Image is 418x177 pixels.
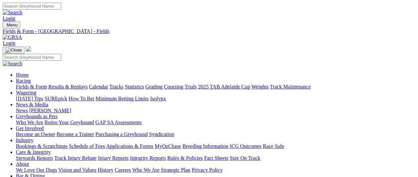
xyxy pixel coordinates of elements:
img: GRSA [3,34,22,40]
a: Login [3,16,15,21]
a: MyOzChase [155,143,181,149]
img: logo-grsa-white.png [26,46,31,52]
a: Results & Replays [48,84,88,89]
a: Stay On Track [230,155,260,161]
a: Wagering [16,90,36,95]
a: [DATE] Tips [16,96,43,101]
a: News & Media [16,102,48,107]
div: Greyhounds as Pets [16,120,415,125]
input: Search [3,3,61,10]
a: Bookings & Scratchings [16,143,67,149]
a: Rules & Policies [167,155,203,161]
a: Who We Are [132,167,160,173]
input: Search [3,54,61,61]
a: Purchasing a Greyhound [95,131,148,137]
img: Close [5,48,22,53]
a: Home [16,72,29,78]
div: Care & Integrity [16,155,415,161]
div: About [16,167,415,173]
a: How To Bet [69,96,95,101]
a: Racing [16,78,31,84]
a: Calendar [89,84,108,89]
a: ICG Outcomes [230,143,261,149]
a: Track Injury Rebate [54,155,96,161]
a: Track Maintenance [270,84,311,89]
a: Stewards Reports [16,155,53,161]
a: Minimum Betting Limits [95,96,149,101]
a: 2025 TAB Adelaide Cup [198,84,250,89]
div: Industry [16,143,415,149]
a: Care & Integrity [16,149,51,155]
div: Racing [16,84,415,90]
a: Applications & Forms [106,143,153,149]
a: Login [3,40,15,46]
img: Search [3,10,22,16]
button: Toggle navigation [3,21,20,28]
a: Privacy Policy [192,167,223,173]
a: We Love Our Dogs [16,167,57,173]
div: Get Involved [16,131,415,137]
a: Coursing [164,84,183,89]
a: Become an Owner [16,131,55,137]
a: Race Safe [263,143,284,149]
a: Become a Trainer [57,131,94,137]
a: Trials [184,84,197,89]
button: Toggle navigation [3,47,24,54]
a: Strategic Plan [161,167,190,173]
a: Tracks [109,84,124,89]
a: Get Involved [16,125,44,131]
a: Isolynx [150,96,166,101]
a: Syndication [149,131,174,137]
a: Integrity Reports [130,155,166,161]
a: Grading [145,84,163,89]
a: About [16,161,29,167]
a: Careers [115,167,131,173]
a: GAP SA Assessments [95,120,142,125]
a: Fields & Form [16,84,47,89]
div: Wagering [16,96,415,102]
div: News & Media [16,108,415,114]
a: Who We Are [16,120,43,125]
a: Retire Your Greyhound [45,120,94,125]
a: SUREpick [45,96,67,101]
span: Menu [7,22,18,27]
a: Vision and Values [58,167,96,173]
a: Breeding Information [182,143,228,149]
a: Weights [251,84,269,89]
a: History [97,167,113,173]
a: Industry [16,137,33,143]
a: Greyhounds as Pets [16,114,57,119]
a: News [16,108,28,113]
a: Injury Reports [98,155,129,161]
a: Fields & Form - [GEOGRAPHIC_DATA] - Fields [3,28,415,34]
a: [PERSON_NAME] [29,108,71,113]
a: Statistics [125,84,144,89]
a: Fact Sheets [204,155,228,161]
a: Schedule of Fees [69,143,105,149]
img: Search [3,61,22,67]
